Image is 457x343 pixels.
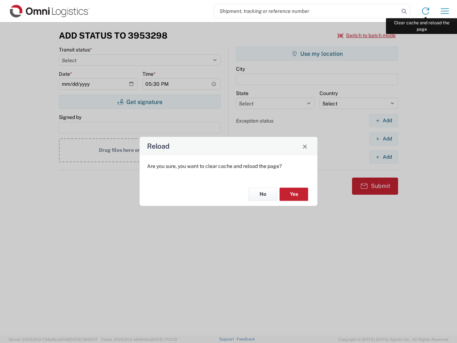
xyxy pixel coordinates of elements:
button: Yes [280,188,308,201]
p: Are you sure, you want to clear cache and reload the page? [147,163,310,169]
button: No [248,188,277,201]
button: Close [300,141,310,151]
h4: Reload [147,141,170,151]
input: Shipment, tracking or reference number [214,4,399,18]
